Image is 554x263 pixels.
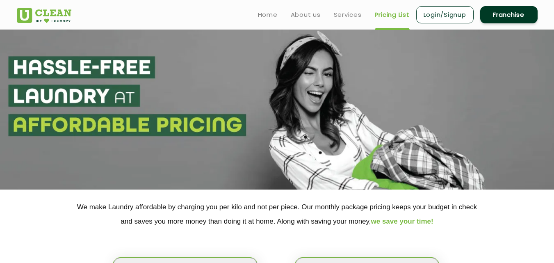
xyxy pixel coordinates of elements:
a: Services [334,10,362,20]
span: we save your time! [371,217,433,225]
a: Pricing List [375,10,410,20]
a: Login/Signup [416,6,474,23]
img: UClean Laundry and Dry Cleaning [17,8,71,23]
a: Franchise [480,6,538,23]
a: About us [291,10,321,20]
a: Home [258,10,278,20]
p: We make Laundry affordable by charging you per kilo and not per piece. Our monthly package pricin... [17,200,538,229]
